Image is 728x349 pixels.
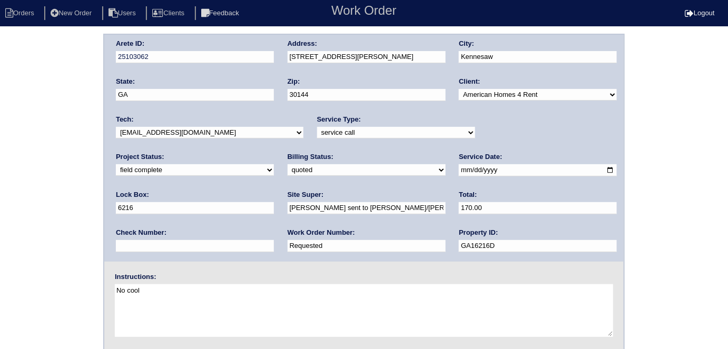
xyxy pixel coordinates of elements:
[102,6,144,21] li: Users
[115,284,613,337] textarea: No cool
[685,9,715,17] a: Logout
[288,152,333,162] label: Billing Status:
[146,6,193,21] li: Clients
[116,115,134,124] label: Tech:
[146,9,193,17] a: Clients
[288,39,317,48] label: Address:
[102,9,144,17] a: Users
[195,6,248,21] li: Feedback
[459,77,480,86] label: Client:
[317,115,361,124] label: Service Type:
[459,39,474,48] label: City:
[44,9,100,17] a: New Order
[44,6,100,21] li: New Order
[288,51,446,63] input: Enter a location
[288,77,300,86] label: Zip:
[116,39,144,48] label: Arete ID:
[116,77,135,86] label: State:
[115,272,156,282] label: Instructions:
[459,190,477,200] label: Total:
[116,152,164,162] label: Project Status:
[288,190,324,200] label: Site Super:
[459,228,498,237] label: Property ID:
[116,190,149,200] label: Lock Box:
[116,228,166,237] label: Check Number:
[459,152,502,162] label: Service Date:
[288,228,355,237] label: Work Order Number:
